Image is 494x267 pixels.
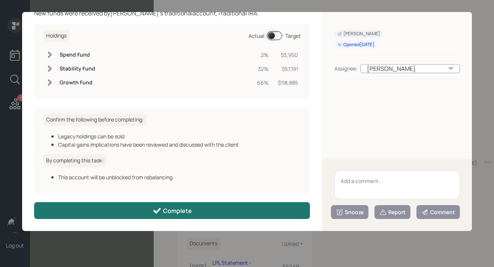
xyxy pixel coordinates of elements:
div: Actual [248,32,264,40]
div: [PERSON_NAME] [361,64,460,73]
button: Snooze [331,205,368,219]
div: Snooze [336,208,364,216]
div: Complete [153,206,192,215]
h6: By completing this task: [43,154,106,167]
div: Target [285,32,301,40]
h6: Growth Fund [60,79,95,86]
div: 32% [257,65,269,73]
div: Legacy holdings can be sold [58,132,301,140]
div: 2% [257,51,269,59]
div: $118,885 [278,79,298,87]
div: 66% [257,79,269,87]
div: Opened [DATE] [337,42,374,48]
div: Capital gains implications have been reviewed and discussed with the client [58,141,301,148]
div: $57,191 [278,65,298,73]
h6: Holdings [43,30,70,42]
div: New funds were received by [PERSON_NAME] 's traditional account, Traditional IRA . [34,9,310,18]
div: This account will be unblocked from rebalancing [58,173,301,181]
h6: Confirm the following before completing: [43,114,147,126]
div: Comment [421,208,455,216]
button: Report [374,205,410,219]
h6: Spend Fund [60,52,95,58]
h6: Stability Fund [60,66,95,72]
button: Comment [416,205,460,219]
div: $3,950 [278,51,298,59]
button: Complete [34,202,310,219]
div: [PERSON_NAME] [337,31,380,37]
div: Report [379,208,406,216]
div: Assignee: [334,64,358,72]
